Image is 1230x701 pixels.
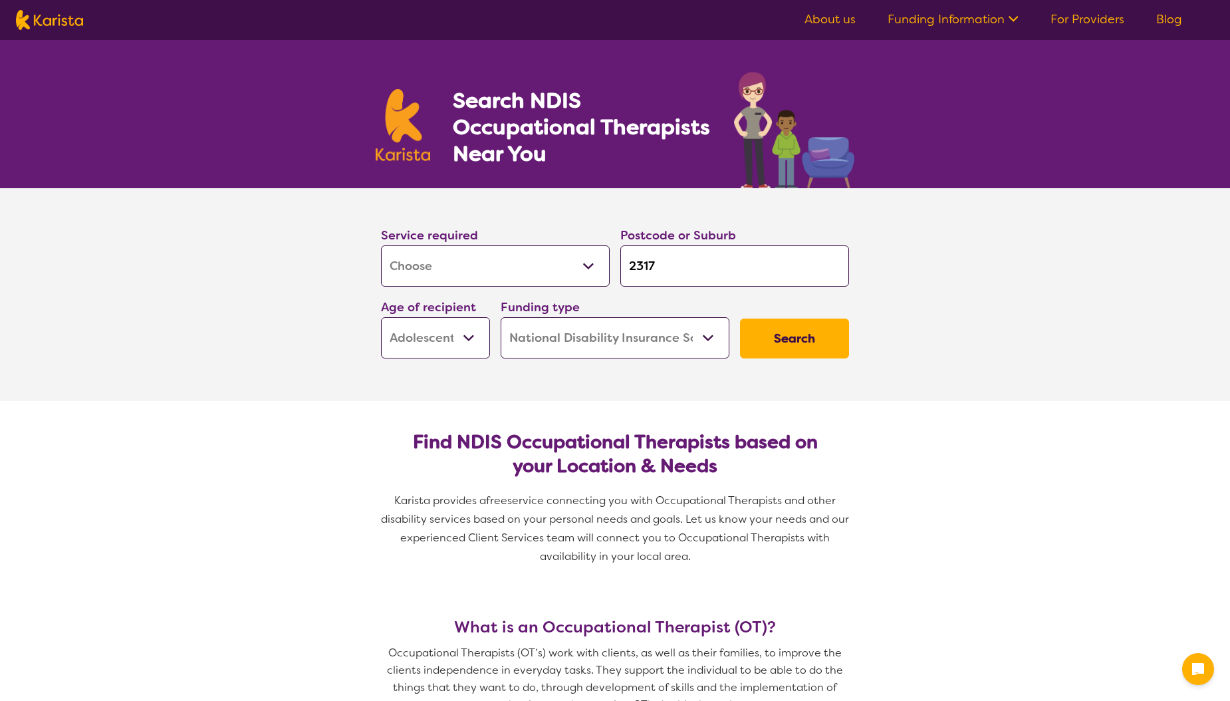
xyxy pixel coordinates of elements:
[734,72,854,188] img: occupational-therapy
[486,493,507,507] span: free
[453,87,711,167] h1: Search NDIS Occupational Therapists Near You
[16,10,83,30] img: Karista logo
[381,493,852,563] span: service connecting you with Occupational Therapists and other disability services based on your p...
[376,89,430,161] img: Karista logo
[620,245,849,287] input: Type
[392,430,838,478] h2: Find NDIS Occupational Therapists based on your Location & Needs
[381,299,476,315] label: Age of recipient
[1156,11,1182,27] a: Blog
[376,618,854,636] h3: What is an Occupational Therapist (OT)?
[501,299,580,315] label: Funding type
[620,227,736,243] label: Postcode or Suburb
[740,319,849,358] button: Search
[381,227,478,243] label: Service required
[1050,11,1124,27] a: For Providers
[394,493,486,507] span: Karista provides a
[888,11,1019,27] a: Funding Information
[804,11,856,27] a: About us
